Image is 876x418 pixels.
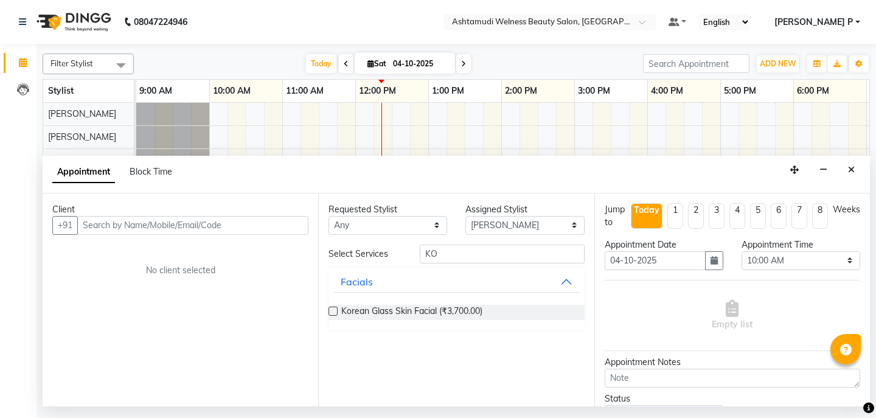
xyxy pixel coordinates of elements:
button: ADD NEW [757,55,799,72]
a: 5:00 PM [721,82,759,100]
a: 2:00 PM [502,82,540,100]
div: Today [634,204,659,217]
div: Status [605,392,723,405]
a: 10:00 AM [210,82,254,100]
span: Empty list [712,300,753,331]
div: No client selected [82,264,279,277]
span: Sat [364,59,389,68]
li: 3 [709,203,725,229]
input: Search by Name/Mobile/Email/Code [77,216,308,235]
span: Block Time [130,166,172,177]
span: Appointment [52,161,115,183]
iframe: chat widget [825,369,864,406]
button: Facials [333,271,579,293]
li: 7 [791,203,807,229]
span: Filter Stylist [50,58,93,68]
span: [PERSON_NAME] [48,108,116,119]
li: 6 [771,203,787,229]
div: Select Services [319,248,411,260]
input: Search by service name [420,245,584,263]
span: [PERSON_NAME] P [774,16,853,29]
div: Appointment Time [742,239,860,251]
span: Today [306,54,336,73]
a: 1:00 PM [429,82,467,100]
li: 2 [688,203,704,229]
div: Client [52,203,308,216]
span: [PERSON_NAME] [48,155,116,165]
input: yyyy-mm-dd [605,251,706,270]
div: Appointment Date [605,239,723,251]
li: 8 [812,203,828,229]
div: Facials [341,274,373,289]
a: 9:00 AM [136,82,175,100]
input: Search Appointment [643,54,749,73]
button: Close [843,161,860,179]
button: +91 [52,216,78,235]
span: [PERSON_NAME] [48,131,116,142]
a: 4:00 PM [648,82,686,100]
a: 3:00 PM [575,82,613,100]
li: 5 [750,203,766,229]
a: 6:00 PM [794,82,832,100]
span: ADD NEW [760,59,796,68]
input: 2025-10-04 [389,55,450,73]
div: Jump to [605,203,626,229]
span: Korean Glass Skin Facial (₹3,700.00) [341,305,482,320]
span: Stylist [48,85,74,96]
li: 1 [667,203,683,229]
b: 08047224946 [134,5,187,39]
li: 4 [729,203,745,229]
a: 12:00 PM [356,82,399,100]
a: 11:00 AM [283,82,327,100]
div: Appointment Notes [605,356,860,369]
div: Assigned Stylist [465,203,584,216]
div: Weeks [833,203,860,216]
img: logo [31,5,114,39]
div: Requested Stylist [328,203,447,216]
